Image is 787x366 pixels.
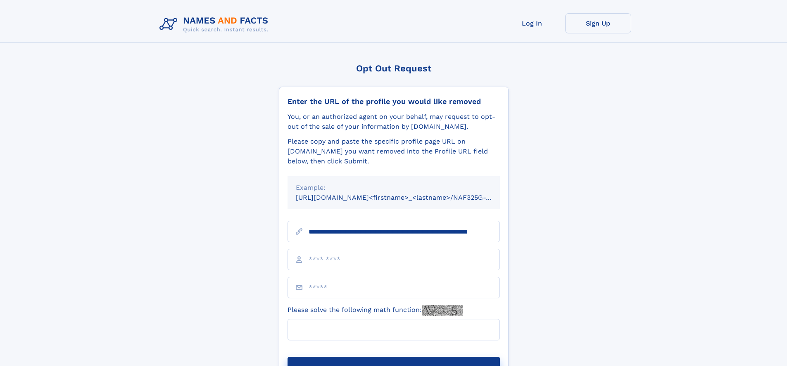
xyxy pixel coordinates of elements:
[279,63,509,73] div: Opt Out Request
[565,13,631,33] a: Sign Up
[156,13,275,35] img: Logo Names and Facts
[288,137,500,166] div: Please copy and paste the specific profile page URL on [DOMAIN_NAME] you want removed into the Pr...
[288,97,500,106] div: Enter the URL of the profile you would like removed
[499,13,565,33] a: Log In
[296,183,492,193] div: Example:
[296,194,516,201] small: [URL][DOMAIN_NAME]<firstname>_<lastname>/NAF325G-xxxxxxxx
[288,112,500,132] div: You, or an authorized agent on your behalf, may request to opt-out of the sale of your informatio...
[288,305,463,316] label: Please solve the following math function:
